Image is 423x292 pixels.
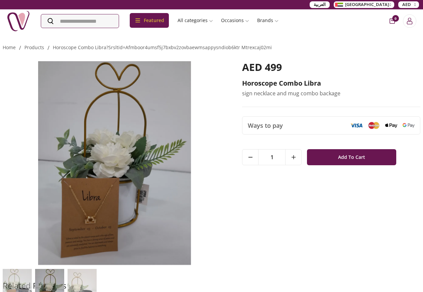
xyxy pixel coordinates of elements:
[130,13,169,28] div: Featured
[41,14,119,28] input: Search
[3,44,16,51] a: Home
[242,79,420,88] h2: Horoscope Combo Libra
[334,1,394,8] button: [GEOGRAPHIC_DATA]
[3,61,226,265] img: Horoscope Combo Libra
[392,15,399,22] span: 0
[174,14,217,26] a: All categories
[350,123,362,128] img: Visa
[385,123,397,128] img: Apple Pay
[19,44,21,52] li: /
[242,60,282,74] span: AED 499
[7,9,30,33] img: Nigwa-uae-gifts
[314,1,326,8] span: العربية
[217,14,253,26] a: Occasions
[53,44,272,51] a: horoscope combo libra?srsltid=afmboor4umsf5j7bxbv2zovbaewmsappysndiob6ktr mtrexcaj02mi
[390,18,395,24] button: cart-button
[47,44,49,52] li: /
[242,89,420,97] p: sign necklace and mug combo backage
[402,1,411,8] span: AED
[403,123,415,128] img: Google Pay
[248,121,283,130] span: Ways to pay
[335,3,343,7] img: Arabic_dztd3n.png
[345,1,389,8] span: [GEOGRAPHIC_DATA]
[258,150,285,165] span: 1
[253,14,283,26] a: Brands
[403,14,416,28] button: Login
[307,149,396,165] button: Add To Cart
[398,1,419,8] button: AED
[338,151,365,163] span: Add To Cart
[24,44,44,51] a: products
[368,122,380,129] img: Mastercard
